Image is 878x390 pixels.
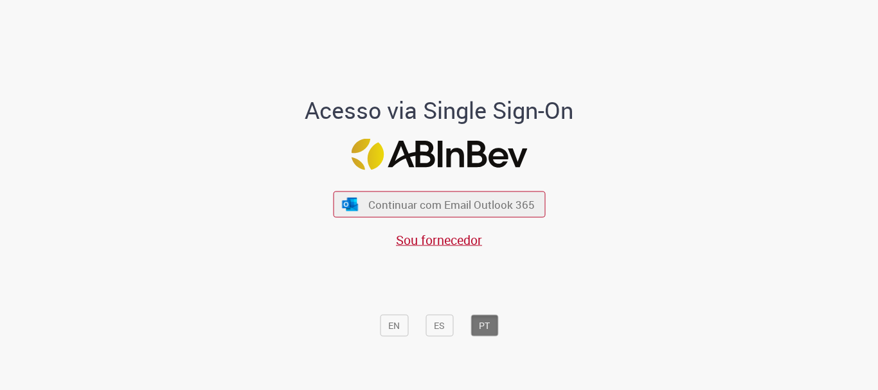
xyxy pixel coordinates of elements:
h1: Acesso via Single Sign-On [261,98,618,123]
a: Sou fornecedor [396,231,482,249]
button: EN [380,315,408,337]
span: Continuar com Email Outlook 365 [368,197,535,212]
button: ES [426,315,453,337]
button: PT [470,315,498,337]
button: ícone Azure/Microsoft 360 Continuar com Email Outlook 365 [333,191,545,218]
img: ícone Azure/Microsoft 360 [341,197,359,211]
img: Logo ABInBev [351,139,527,170]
